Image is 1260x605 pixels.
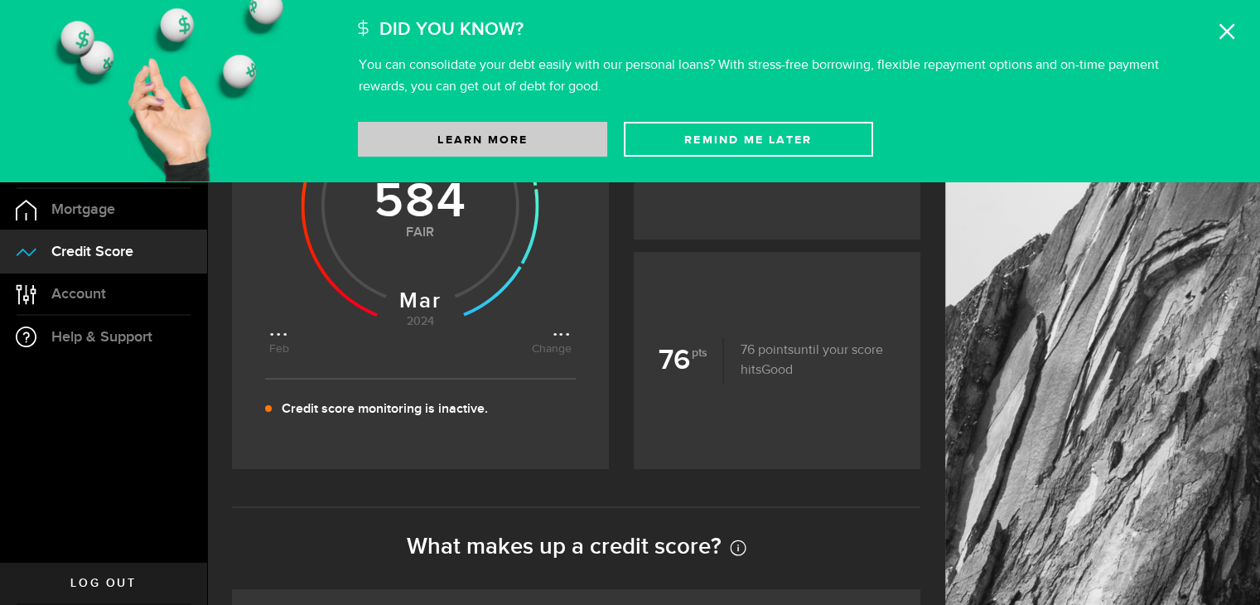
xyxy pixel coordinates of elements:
span: 76 points [741,344,794,357]
a: Learn More [358,122,607,157]
span: Good [761,364,793,377]
span: Help & Support [51,330,152,345]
button: Open LiveChat chat widget [13,7,63,56]
span: Log out [70,578,136,589]
button: Remind Me later [624,122,873,157]
span: Mortgage [51,202,115,217]
p: until your score hits [724,341,896,380]
h2: What makes up a credit score? [232,533,920,560]
h2: Did You Know? [379,12,523,47]
b: 76 [659,338,724,383]
span: Credit Score [51,244,133,259]
p: Credit score monitoring is inactive. [282,399,488,419]
p: You can consolidate your debt easily with our personal loans? With stress-free borrowing, flexibl... [358,59,1158,94]
span: Account [51,287,106,302]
